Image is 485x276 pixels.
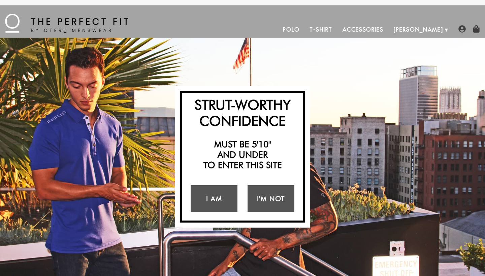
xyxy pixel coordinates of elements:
a: Polo [278,22,305,38]
a: T-Shirt [304,22,337,38]
a: I Am [191,185,237,212]
a: [PERSON_NAME] [389,22,448,38]
img: shopping-bag-icon.png [473,25,480,33]
img: The Perfect Fit - by Otero Menswear - Logo [5,14,128,33]
a: I'm Not [248,185,294,212]
img: user-account-icon.png [458,25,466,33]
h2: Must be 5'10" and under to enter this site [186,139,299,170]
a: Accessories [337,22,389,38]
h2: Strut-Worthy Confidence [186,96,299,129]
